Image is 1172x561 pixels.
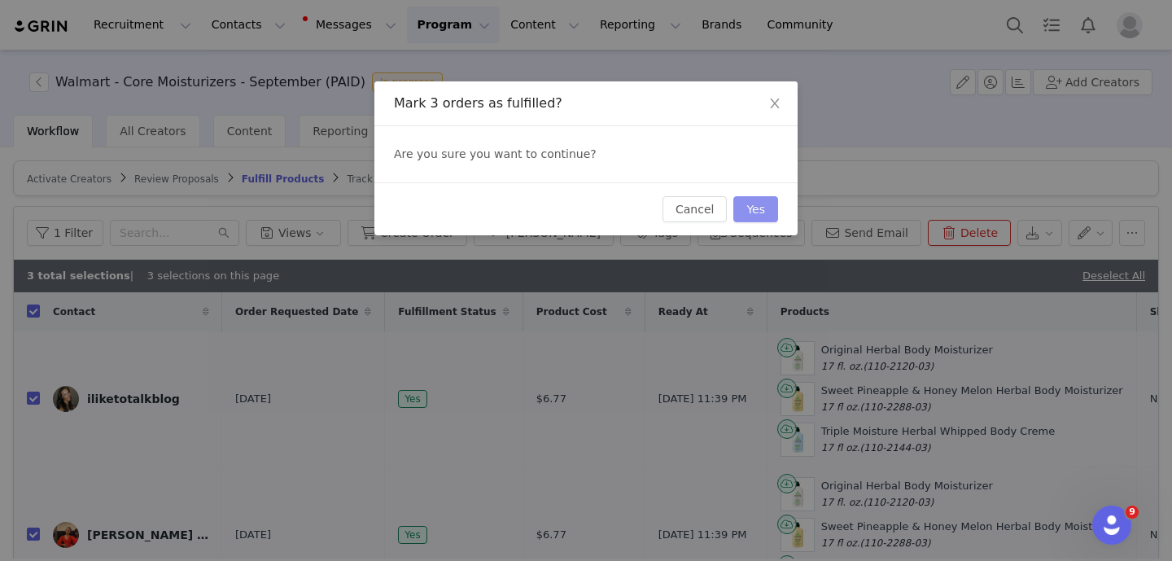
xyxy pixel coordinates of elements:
[663,196,727,222] button: Cancel
[394,94,778,112] div: Mark 3 orders as fulfilled?
[1092,506,1131,545] iframe: Intercom live chat
[768,97,781,110] i: icon: close
[1126,506,1139,519] span: 9
[752,81,798,127] button: Close
[374,126,798,182] div: Are you sure you want to continue?
[733,196,778,222] button: Yes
